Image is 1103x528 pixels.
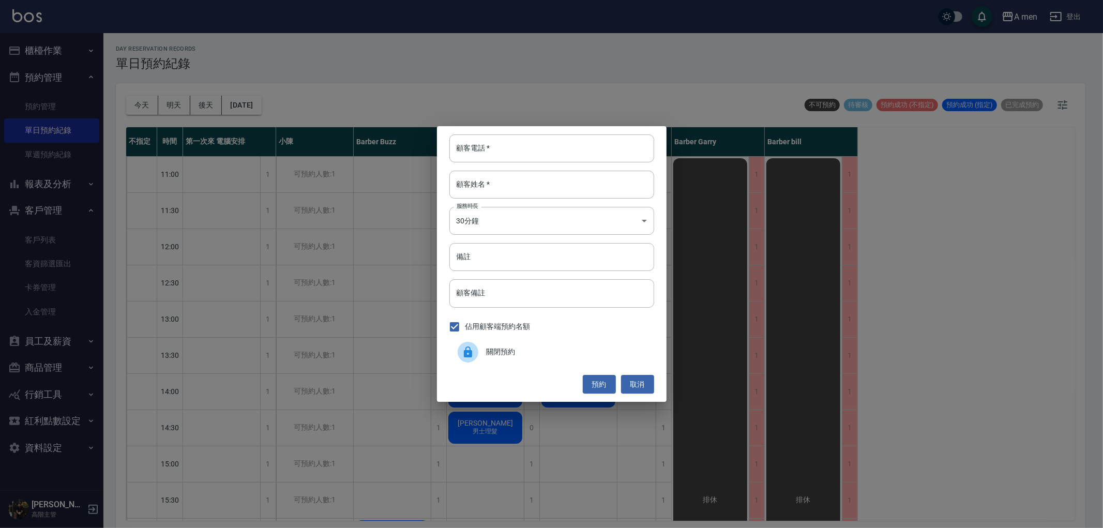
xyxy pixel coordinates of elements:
button: 取消 [621,375,654,394]
span: 佔用顧客端預約名額 [465,321,531,332]
span: 關閉預約 [487,346,646,357]
div: 30分鐘 [449,207,654,235]
button: 預約 [583,375,616,394]
div: 關閉預約 [449,338,654,367]
label: 服務時長 [457,202,478,210]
